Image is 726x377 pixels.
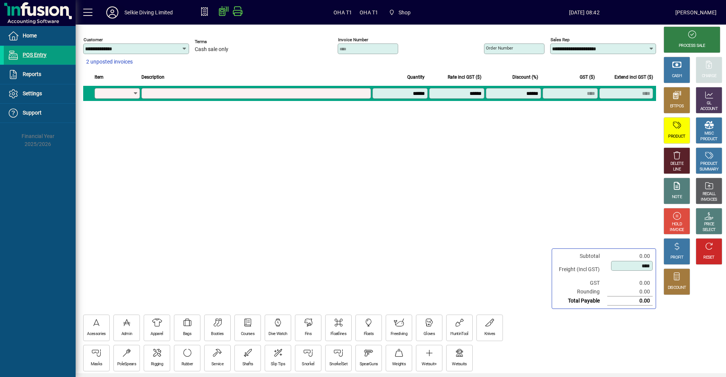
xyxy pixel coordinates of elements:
[704,222,714,227] div: PRICE
[555,252,607,261] td: Subtotal
[700,167,718,172] div: SUMMARY
[670,161,683,167] div: DELETE
[450,331,468,337] div: HuntinTool
[23,90,42,96] span: Settings
[555,279,607,287] td: GST
[121,331,132,337] div: Admin
[183,331,191,337] div: Bags
[211,331,223,337] div: Booties
[555,296,607,306] td: Total Payable
[141,73,164,81] span: Description
[703,191,716,197] div: RECALL
[23,110,42,116] span: Support
[242,361,253,367] div: Shafts
[268,331,287,337] div: Dive Watch
[452,361,467,367] div: Wetsuits
[673,167,681,172] div: LINE
[702,73,717,79] div: CHARGE
[150,331,163,337] div: Apparel
[334,6,352,19] span: OHA T1
[700,137,717,142] div: PRODUCT
[330,331,346,337] div: Floatlines
[607,296,653,306] td: 0.00
[555,261,607,279] td: Freight (Incl GST)
[512,73,538,81] span: Discount (%)
[211,361,223,367] div: Service
[670,227,684,233] div: INVOICE
[399,6,411,19] span: Shop
[668,134,685,140] div: PRODUCT
[700,106,718,112] div: ACCOUNT
[607,279,653,287] td: 0.00
[241,331,254,337] div: Courses
[124,6,173,19] div: Selkie Diving Limited
[195,47,228,53] span: Cash sale only
[607,287,653,296] td: 0.00
[195,39,240,44] span: Terms
[493,6,675,19] span: [DATE] 08:42
[703,255,715,261] div: RESET
[151,361,163,367] div: Rigging
[329,361,347,367] div: SnorkelSet
[386,6,414,19] span: Shop
[4,84,76,103] a: Settings
[23,71,41,77] span: Reports
[391,331,407,337] div: Freediving
[392,361,406,367] div: Weights
[407,73,425,81] span: Quantity
[670,255,683,261] div: PROFIT
[704,131,714,137] div: MISC
[338,37,368,42] mat-label: Invoice number
[364,331,374,337] div: Floats
[486,45,513,51] mat-label: Order number
[672,222,682,227] div: HOLD
[86,58,133,66] span: 2 unposted invoices
[181,361,193,367] div: Rubber
[614,73,653,81] span: Extend incl GST ($)
[302,361,314,367] div: Snorkel
[305,331,312,337] div: Fins
[23,52,47,58] span: POS Entry
[580,73,595,81] span: GST ($)
[668,285,686,291] div: DISCOUNT
[672,194,682,200] div: NOTE
[607,252,653,261] td: 0.00
[423,331,435,337] div: Gloves
[551,37,569,42] mat-label: Sales rep
[422,361,436,367] div: Wetsuit+
[100,6,124,19] button: Profile
[23,33,37,39] span: Home
[117,361,136,367] div: PoleSpears
[707,101,712,106] div: GL
[4,65,76,84] a: Reports
[4,26,76,45] a: Home
[670,104,684,109] div: EFTPOS
[95,73,104,81] span: Item
[87,331,105,337] div: Acessories
[675,6,717,19] div: [PERSON_NAME]
[679,43,705,49] div: PROCESS SALE
[271,361,285,367] div: Slip Tips
[448,73,481,81] span: Rate incl GST ($)
[703,227,716,233] div: SELECT
[360,361,378,367] div: SpearGuns
[555,287,607,296] td: Rounding
[91,361,102,367] div: Masks
[84,37,103,42] mat-label: Customer
[484,331,495,337] div: Knives
[360,6,378,19] span: OHA T1
[701,197,717,203] div: INVOICES
[83,55,136,69] button: 2 unposted invoices
[700,161,717,167] div: PRODUCT
[4,104,76,123] a: Support
[672,73,682,79] div: CASH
